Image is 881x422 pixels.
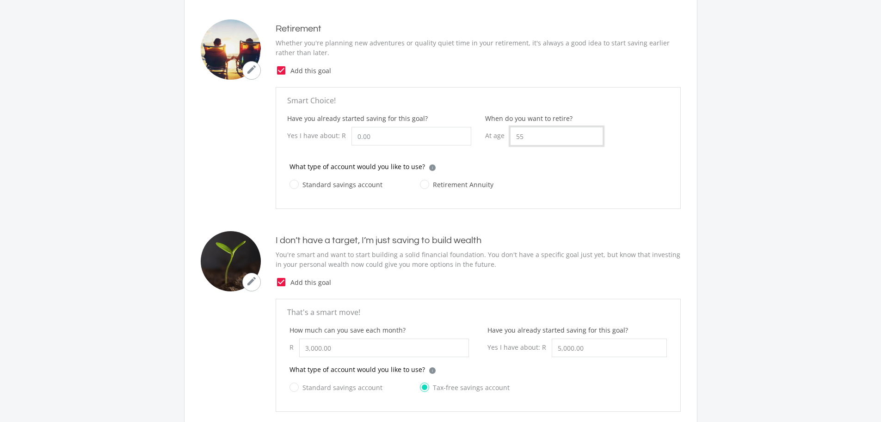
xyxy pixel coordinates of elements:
[287,95,669,106] p: Smart Choice!
[287,127,351,144] div: Yes I have about: R
[552,339,667,357] input: 0.00
[485,127,510,144] div: At age
[487,325,628,335] label: Have you already started saving for this goal?
[287,277,681,287] span: Add this goal
[429,367,436,374] div: i
[290,325,406,335] label: How much can you save each month?
[276,277,287,288] i: check_box
[242,273,261,291] button: mode_edit
[351,127,471,145] input: 0.00
[487,339,552,356] div: Yes I have about: R
[276,250,681,269] p: You're smart and want to start building a solid financial foundation. You don't have a specific g...
[299,339,469,357] input: 0.00
[290,162,425,171] p: What type of account would you like to use?
[276,23,681,34] h4: Retirement
[242,61,261,80] button: mode_edit
[287,113,428,123] label: Have you already started saving for this goal?
[290,382,382,393] label: Standard savings account
[276,38,681,57] p: Whether you're planning new adventures or quality quiet time in your retirement, it's always a go...
[246,64,257,75] i: mode_edit
[485,113,573,123] label: When do you want to retire?
[276,65,287,76] i: check_box
[290,339,299,356] div: R
[290,179,382,190] label: Standard savings account
[246,276,257,287] i: mode_edit
[429,164,436,171] div: i
[287,66,681,76] span: Add this goal
[420,179,493,190] label: Retirement Annuity
[420,382,510,393] label: Tax-free savings account
[276,235,681,246] h4: I don’t have a target, I’m just saving to build wealth
[290,365,425,374] p: What type of account would you like to use?
[287,307,669,318] p: That's a smart move!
